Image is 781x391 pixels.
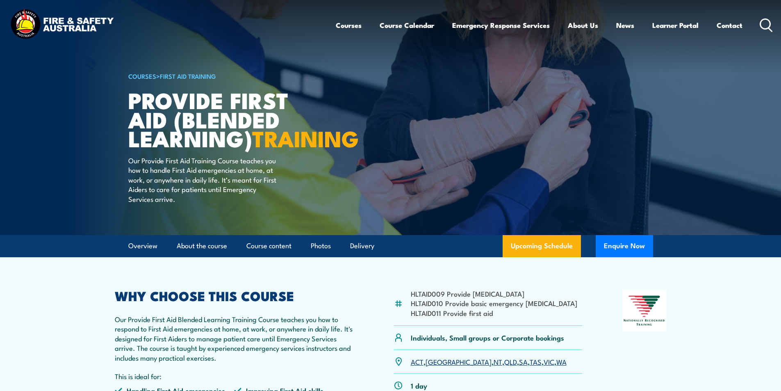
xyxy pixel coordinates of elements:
p: Individuals, Small groups or Corporate bookings [411,333,564,342]
li: HLTAID011 Provide first aid [411,308,577,318]
li: HLTAID009 Provide [MEDICAL_DATA] [411,289,577,298]
a: Contact [717,14,742,36]
a: Emergency Response Services [452,14,550,36]
a: Delivery [350,235,374,257]
a: SA [519,357,528,366]
a: Course content [246,235,291,257]
a: [GEOGRAPHIC_DATA] [426,357,492,366]
button: Enquire Now [596,235,653,257]
h2: WHY CHOOSE THIS COURSE [115,290,354,301]
p: , , , , , , , [411,357,567,366]
p: This is ideal for: [115,371,354,381]
li: HLTAID010 Provide basic emergency [MEDICAL_DATA] [411,298,577,308]
a: TAS [530,357,542,366]
h1: Provide First Aid (Blended Learning) [128,90,331,148]
a: About the course [177,235,227,257]
h6: > [128,71,331,81]
a: NT [494,357,502,366]
a: ACT [411,357,424,366]
p: Our Provide First Aid Blended Learning Training Course teaches you how to respond to First Aid em... [115,314,354,362]
a: First Aid Training [160,71,216,80]
strong: TRAINING [252,121,359,155]
a: Course Calendar [380,14,434,36]
p: Our Provide First Aid Training Course teaches you how to handle First Aid emergencies at home, at... [128,155,278,204]
a: QLD [504,357,517,366]
a: Courses [336,14,362,36]
img: Nationally Recognised Training logo. [622,290,667,332]
a: Learner Portal [652,14,699,36]
a: News [616,14,634,36]
a: About Us [568,14,598,36]
a: WA [556,357,567,366]
p: 1 day [411,381,427,390]
a: Upcoming Schedule [503,235,581,257]
a: Overview [128,235,157,257]
a: VIC [544,357,554,366]
a: Photos [311,235,331,257]
a: COURSES [128,71,156,80]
